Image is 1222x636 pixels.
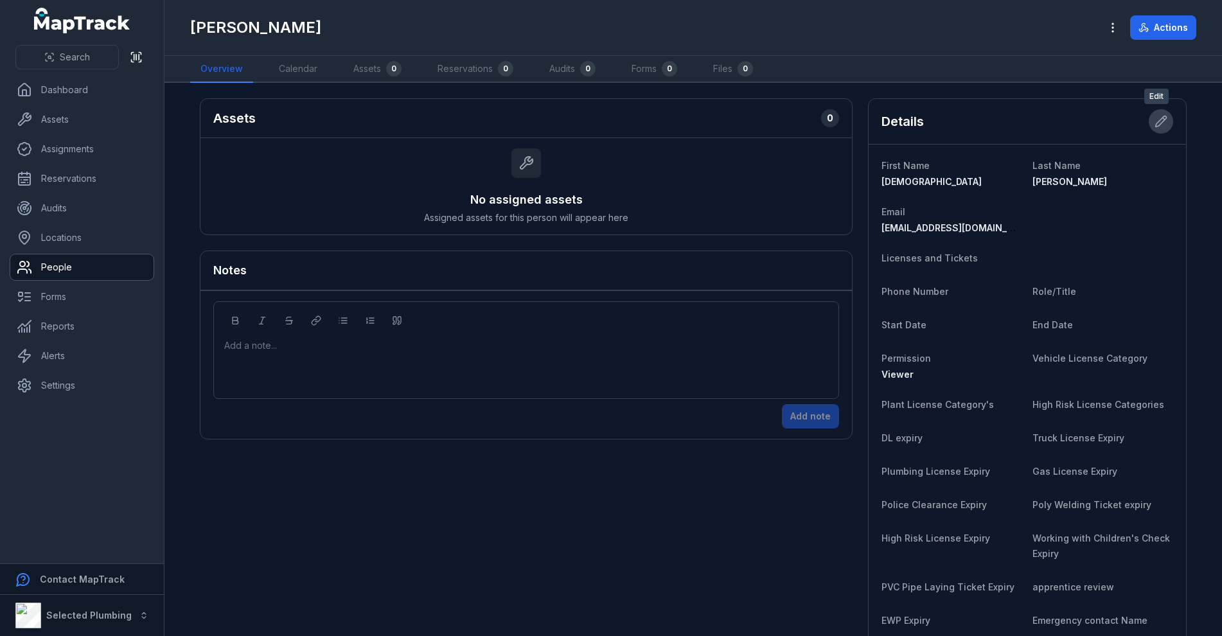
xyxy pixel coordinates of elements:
[1130,15,1196,40] button: Actions
[15,45,119,69] button: Search
[703,56,763,83] a: Files0
[10,314,154,339] a: Reports
[60,51,90,64] span: Search
[343,56,412,83] a: Assets0
[10,373,154,398] a: Settings
[10,225,154,251] a: Locations
[10,284,154,310] a: Forms
[580,61,596,76] div: 0
[190,17,321,38] h1: [PERSON_NAME]
[34,8,130,33] a: MapTrack
[881,206,905,217] span: Email
[881,466,990,477] span: Plumbing License Expiry
[1032,160,1081,171] span: Last Name
[10,107,154,132] a: Assets
[10,195,154,221] a: Audits
[470,191,583,209] h3: No assigned assets
[881,615,930,626] span: EWP Expiry
[1032,319,1073,330] span: End Date
[881,222,1036,233] span: [EMAIL_ADDRESS][DOMAIN_NAME]
[821,109,839,127] div: 0
[881,353,931,364] span: Permission
[427,56,524,83] a: Reservations0
[498,61,513,76] div: 0
[662,61,677,76] div: 0
[1144,89,1169,104] span: Edit
[1032,466,1117,477] span: Gas License Expiry
[738,61,753,76] div: 0
[881,286,948,297] span: Phone Number
[1032,499,1151,510] span: Poly Welding Ticket expiry
[10,343,154,369] a: Alerts
[213,261,247,279] h3: Notes
[190,56,253,83] a: Overview
[46,610,132,621] strong: Selected Plumbing
[881,112,924,130] h2: Details
[881,160,930,171] span: First Name
[1032,286,1076,297] span: Role/Title
[1032,353,1147,364] span: Vehicle License Category
[269,56,328,83] a: Calendar
[881,432,923,443] span: DL expiry
[1032,615,1147,626] span: Emergency contact Name
[881,399,994,410] span: Plant License Category's
[881,369,914,380] span: Viewer
[1032,533,1170,559] span: Working with Children's Check Expiry
[10,77,154,103] a: Dashboard
[881,533,990,543] span: High Risk License Expiry
[881,499,987,510] span: Police Clearance Expiry
[40,574,125,585] strong: Contact MapTrack
[1032,176,1107,187] span: [PERSON_NAME]
[881,581,1014,592] span: PVC Pipe Laying Ticket Expiry
[10,136,154,162] a: Assignments
[1032,432,1124,443] span: Truck License Expiry
[1032,399,1164,410] span: High Risk License Categories
[881,252,978,263] span: Licenses and Tickets
[386,61,402,76] div: 0
[10,254,154,280] a: People
[621,56,687,83] a: Forms0
[213,109,256,127] h2: Assets
[424,211,628,224] span: Assigned assets for this person will appear here
[1032,581,1114,592] span: apprentice review
[539,56,606,83] a: Audits0
[881,176,982,187] span: [DEMOGRAPHIC_DATA]
[881,319,926,330] span: Start Date
[10,166,154,191] a: Reservations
